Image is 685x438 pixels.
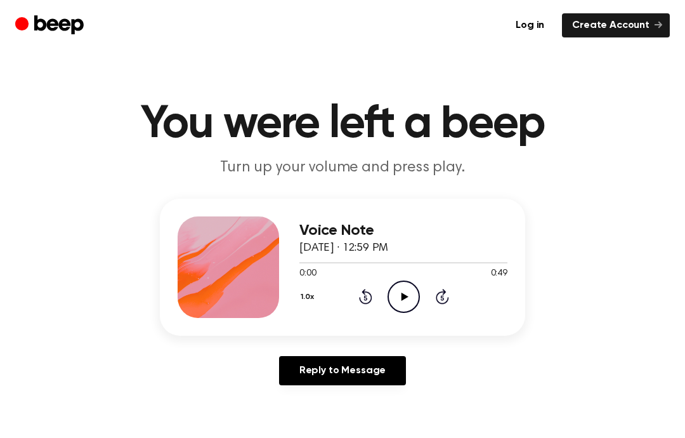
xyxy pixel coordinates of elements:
h1: You were left a beep [18,102,667,147]
h3: Voice Note [299,222,507,239]
span: [DATE] · 12:59 PM [299,242,388,254]
span: 0:49 [491,267,507,281]
span: 0:00 [299,267,316,281]
p: Turn up your volume and press play. [99,157,586,178]
a: Reply to Message [279,356,406,385]
a: Create Account [562,13,670,37]
a: Log in [506,13,554,37]
a: Beep [15,13,87,38]
button: 1.0x [299,286,319,308]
